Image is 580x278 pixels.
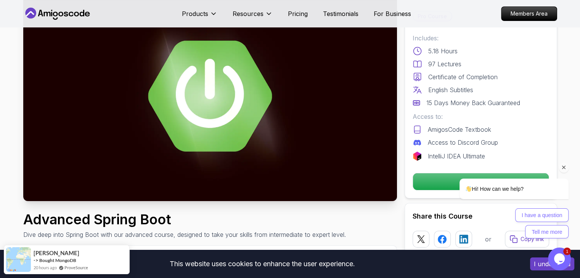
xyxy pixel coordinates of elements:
[182,9,217,24] button: Products
[413,211,549,222] h2: Share this Course
[428,59,461,69] p: 97 Lectures
[323,9,358,18] a: Testimonials
[233,9,263,18] p: Resources
[182,9,208,18] p: Products
[23,212,346,227] h1: Advanced Spring Boot
[34,264,57,271] span: 20 hours ago
[435,110,572,244] iframe: chat widget
[530,257,574,270] button: Accept cookies
[34,257,39,263] span: ->
[23,230,346,239] p: Dive deep into Spring Boot with our advanced course, designed to take your skills from intermedia...
[413,152,422,161] img: jetbrains logo
[34,250,79,256] span: [PERSON_NAME]
[428,125,491,134] p: AmigosCode Textbook
[413,173,549,190] p: Get Started
[426,98,520,107] p: 15 Days Money Back Guaranteed
[374,9,411,18] a: For Business
[548,248,572,270] iframe: chat widget
[6,256,519,272] div: This website uses cookies to enhance the user experience.
[428,152,485,161] p: IntelliJ IDEA Ultimate
[64,264,88,271] a: ProveSource
[428,46,458,56] p: 5.18 Hours
[413,173,549,190] button: Get Started
[288,9,308,18] a: Pricing
[413,112,549,121] p: Access to:
[39,257,76,263] a: Bought MongoDB
[501,6,557,21] a: Members Area
[233,9,273,24] button: Resources
[428,85,473,94] p: English Subtitles
[428,72,498,81] p: Certificate of Completion
[428,138,498,147] p: Access to Discord Group
[6,247,31,272] img: provesource social proof notification image
[501,7,557,21] p: Members Area
[413,34,549,43] p: Includes:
